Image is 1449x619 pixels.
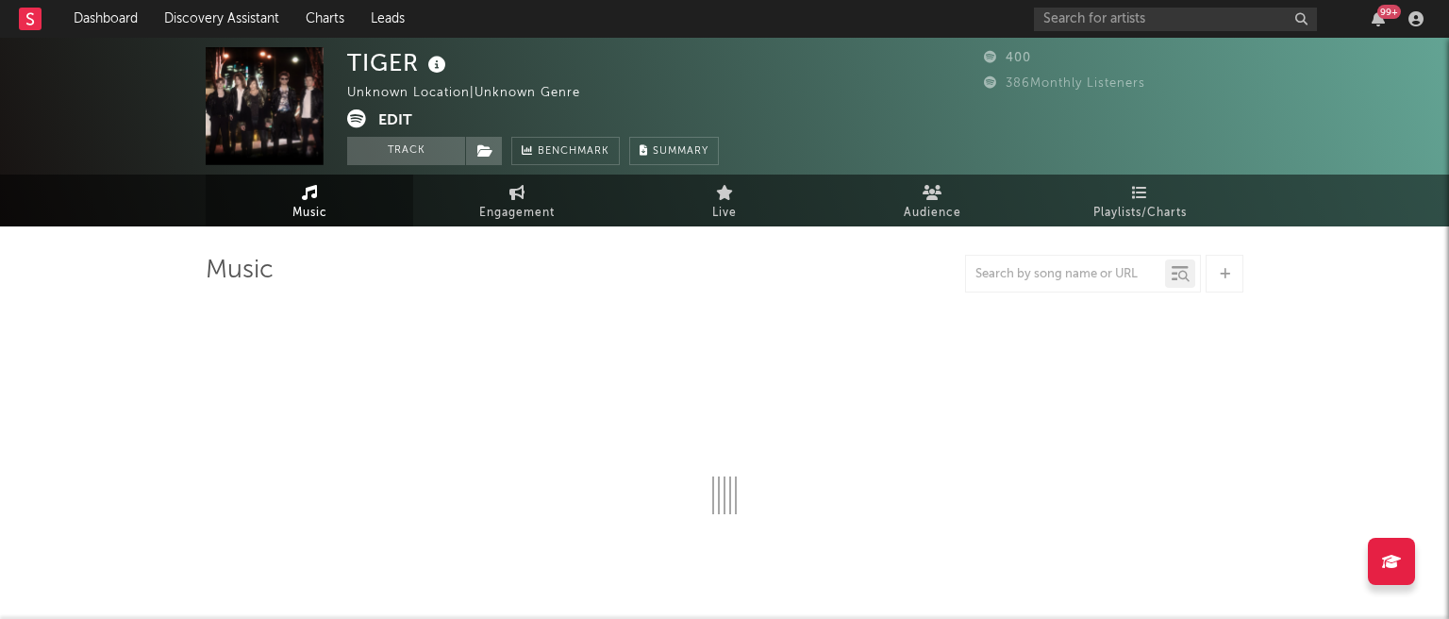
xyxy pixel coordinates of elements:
input: Search for artists [1034,8,1317,31]
span: 386 Monthly Listeners [984,77,1145,90]
a: Live [621,175,828,226]
a: Music [206,175,413,226]
a: Benchmark [511,137,620,165]
span: Music [292,202,327,225]
button: 99+ [1372,11,1385,26]
button: Summary [629,137,719,165]
span: 400 [984,52,1031,64]
div: 99 + [1377,5,1401,19]
a: Engagement [413,175,621,226]
span: Live [712,202,737,225]
button: Track [347,137,465,165]
input: Search by song name or URL [966,267,1165,282]
div: Unknown Location | Unknown Genre [347,82,602,105]
a: Playlists/Charts [1036,175,1243,226]
button: Edit [378,109,412,133]
span: Playlists/Charts [1093,202,1187,225]
span: Audience [904,202,961,225]
div: TIGER [347,47,451,78]
span: Benchmark [538,141,609,163]
span: Engagement [479,202,555,225]
span: Summary [653,146,708,157]
a: Audience [828,175,1036,226]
